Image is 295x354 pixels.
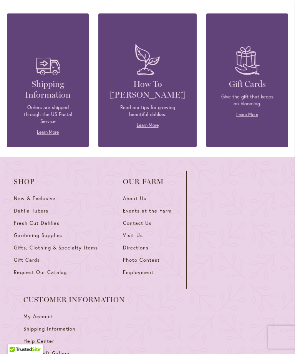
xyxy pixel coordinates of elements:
[18,104,77,125] p: Orders are shipped through the US Postal Service
[18,79,77,100] h4: Shipping Information
[23,296,125,304] span: Customer Information
[14,269,67,276] span: Request Our Catalog
[236,111,258,117] a: Learn More
[123,220,152,226] span: Contact Us
[110,104,185,118] p: Read our tips for growing beautiful dahlias.
[14,220,60,226] span: Fresh Cut Dahlias
[14,178,103,186] span: Shop
[14,195,56,202] span: New & Exclusive
[110,79,185,100] h4: How To [PERSON_NAME]
[123,232,143,239] span: Visit Us
[137,122,159,128] a: Learn More
[123,195,146,202] span: About Us
[14,208,48,214] span: Dahlia Tubers
[37,129,59,135] a: Learn More
[14,257,40,263] span: Gift Cards
[218,79,277,90] h4: Gift Cards
[14,232,62,239] span: Gardening Supplies
[123,244,149,251] span: Directions
[218,93,277,107] p: Give the gift that keeps on blooming.
[123,208,171,214] span: Events at the Farm
[123,269,154,276] span: Employment
[123,178,177,186] span: Our Farm
[23,313,53,320] span: My Account
[123,257,160,263] span: Photo Contest
[14,244,98,251] span: Gifts, Clothing & Specialty Items
[23,326,76,332] span: Shipping Information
